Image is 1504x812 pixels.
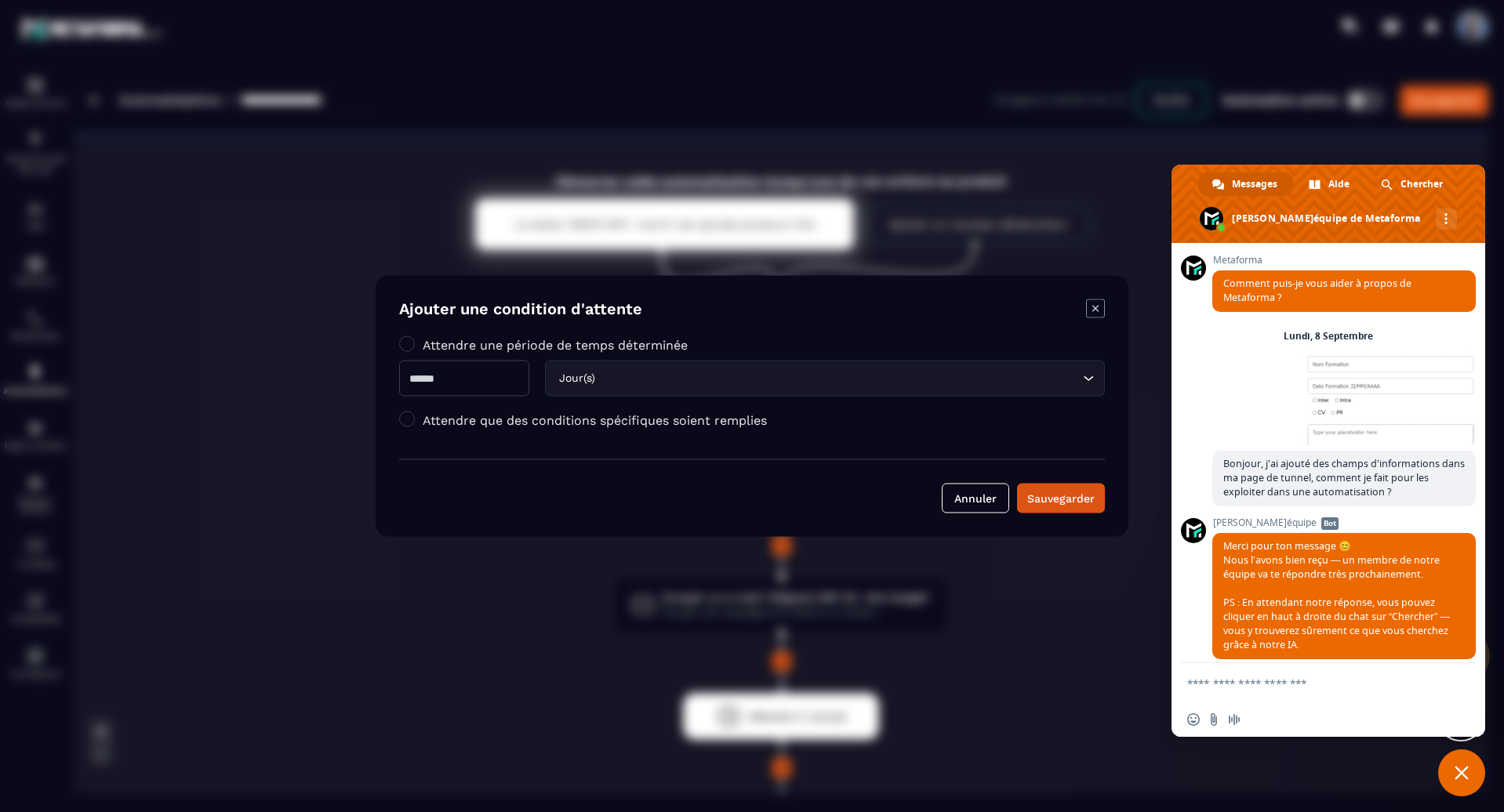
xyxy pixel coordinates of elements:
[1284,332,1373,341] div: Lundi, 8 Septembre
[423,337,688,352] label: Attendre une période de temps déterminée
[1438,749,1485,796] div: Fermer le chat
[1400,172,1443,196] span: Chercher
[1212,255,1476,266] span: Metaforma
[1208,713,1220,726] span: Envoyer un fichier
[545,361,1105,397] div: Search for option
[1223,277,1411,304] span: Comment puis-je vous aider à propos de Metaforma ?
[1228,713,1241,726] span: Message audio
[1187,713,1200,726] span: Insérer un emoji
[399,299,642,321] h4: Ajouter une condition d'attente
[1295,172,1365,196] div: Aide
[423,412,767,427] label: Attendre que des conditions spécifiques soient remplies
[1027,491,1095,506] div: Sauvegarder
[1321,517,1339,530] span: Bot
[1436,208,1457,230] div: Autres canaux
[1223,457,1465,498] span: Bonjour, j'ai ajouté des champs d'informations dans ma page de tunnel, comment je fait pour les e...
[555,370,598,387] span: Jour(s)
[1223,539,1450,651] span: Merci pour ton message 😊 Nous l’avons bien reçu — un membre de notre équipe va te répondre très p...
[1367,172,1459,196] div: Chercher
[942,484,1009,513] button: Annuler
[1328,172,1350,196] span: Aide
[1232,172,1277,196] span: Messages
[1187,676,1435,691] textarea: Entrez votre message...
[1017,484,1105,513] button: Sauvegarder
[1212,517,1476,528] span: [PERSON_NAME]équipe
[1198,172,1293,196] div: Messages
[598,370,1079,387] input: Search for option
